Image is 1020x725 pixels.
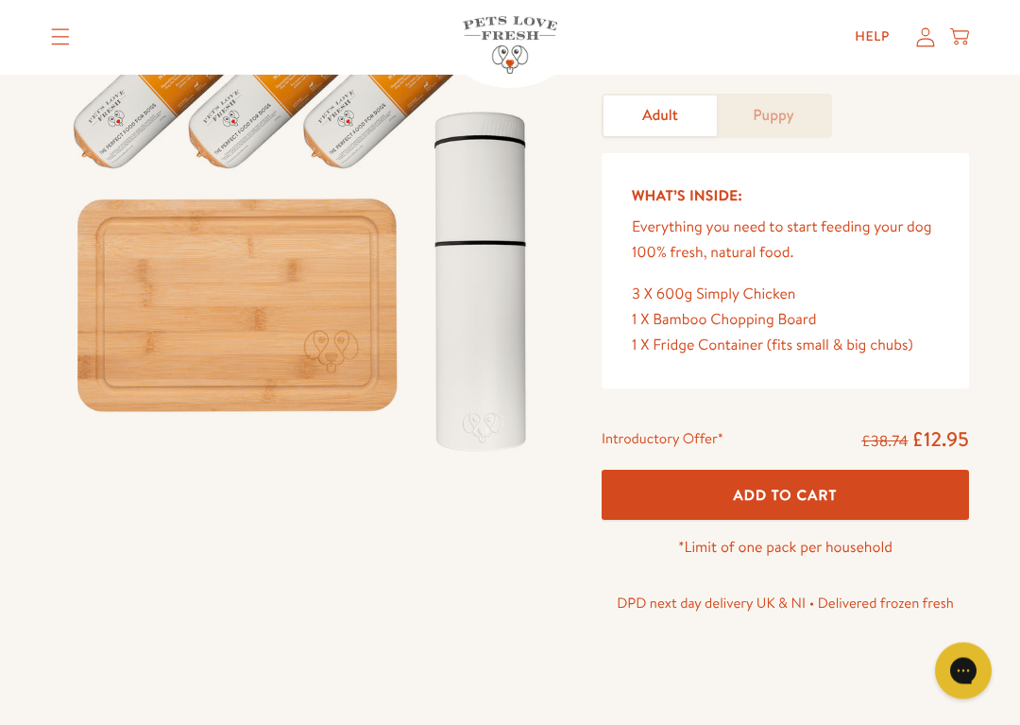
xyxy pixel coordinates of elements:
[926,636,1001,706] iframe: Gorgias live chat messenger
[632,216,939,267] p: Everything you need to start feeding your dog 100% fresh, natural food.
[632,310,817,331] span: 1 X Bamboo Chopping Board
[602,471,969,521] button: Add To Cart
[911,426,969,454] span: £12.95
[717,96,830,137] a: Puppy
[602,427,723,456] div: Introductory Offer*
[632,283,939,308] div: 3 X 600g Simply Chicken
[602,536,969,561] p: *Limit of one pack per household
[734,486,838,506] span: Add To Cart
[602,592,969,616] p: DPD next day delivery UK & NI • Delivered frozen fresh
[603,96,717,137] a: Adult
[632,184,939,209] h5: What’s Inside:
[861,432,908,453] s: £38.74
[840,19,905,57] a: Help
[632,334,939,359] div: 1 X Fridge Container (fits small & big chubs)
[463,17,557,75] img: Pets Love Fresh
[36,14,85,61] summary: Translation missing: en.sections.header.menu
